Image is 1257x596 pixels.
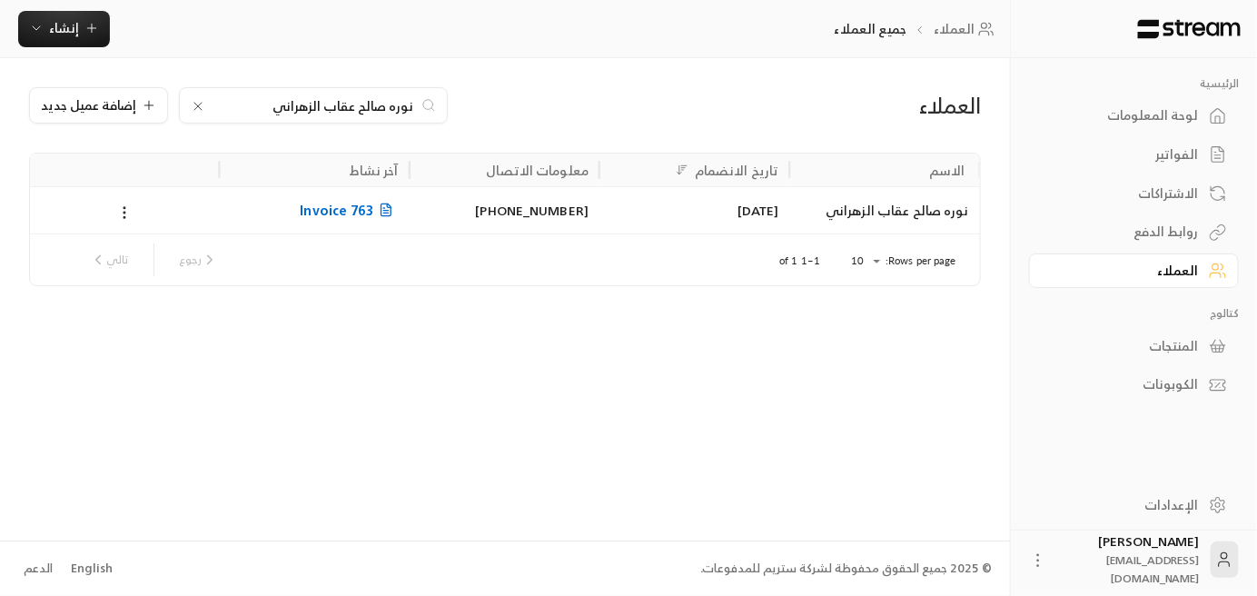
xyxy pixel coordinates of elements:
a: روابط الدفع [1029,214,1239,250]
div: الكوبونات [1052,375,1198,393]
a: الفواتير [1029,137,1239,173]
nav: breadcrumb [835,20,1001,38]
div: آخر نشاط [350,159,399,182]
a: العملاء [1029,253,1239,289]
div: الفواتير [1052,145,1198,164]
div: لوحة المعلومات [1052,106,1198,124]
div: العملاء [1052,262,1198,280]
a: الإعدادات [1029,487,1239,522]
span: إنشاء [49,16,79,39]
p: Rows per page: [886,253,956,268]
p: الرئيسية [1029,76,1239,91]
div: المنتجات [1052,337,1198,355]
span: Invoice 763 [300,199,398,222]
a: الاشتراكات [1029,175,1239,211]
div: العملاء [676,91,981,120]
div: [PHONE_NUMBER] [421,187,589,233]
a: المنتجات [1029,328,1239,363]
a: لوحة المعلومات [1029,98,1239,134]
p: 1–1 of 1 [779,253,820,268]
button: إنشاء [18,11,110,47]
span: إضافة عميل جديد [41,99,136,112]
div: تاريخ الانضمام [695,159,779,182]
div: الاشتراكات [1052,184,1198,203]
div: معلومات الاتصال [486,159,589,182]
div: الإعدادات [1052,496,1198,514]
p: كتالوج [1029,306,1239,321]
p: جميع العملاء [835,20,906,38]
div: روابط الدفع [1052,223,1198,241]
input: ابحث باسم العميل أو رقم الهاتف [213,95,414,115]
a: الدعم [18,552,59,585]
div: [PERSON_NAME] [1058,532,1200,587]
button: إضافة عميل جديد [29,87,168,124]
div: [DATE] [610,187,778,233]
div: نوره صالح عقاب الزهراني [801,187,969,233]
a: الكوبونات [1029,367,1239,402]
a: العملاء [934,20,1000,38]
span: [EMAIL_ADDRESS][DOMAIN_NAME] [1106,551,1200,588]
div: 10 [842,250,886,273]
div: الاسم [929,159,965,182]
img: Logo [1136,19,1242,39]
div: English [71,560,113,578]
div: © 2025 جميع الحقوق محفوظة لشركة ستريم للمدفوعات. [700,560,992,578]
button: Sort [671,159,693,181]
